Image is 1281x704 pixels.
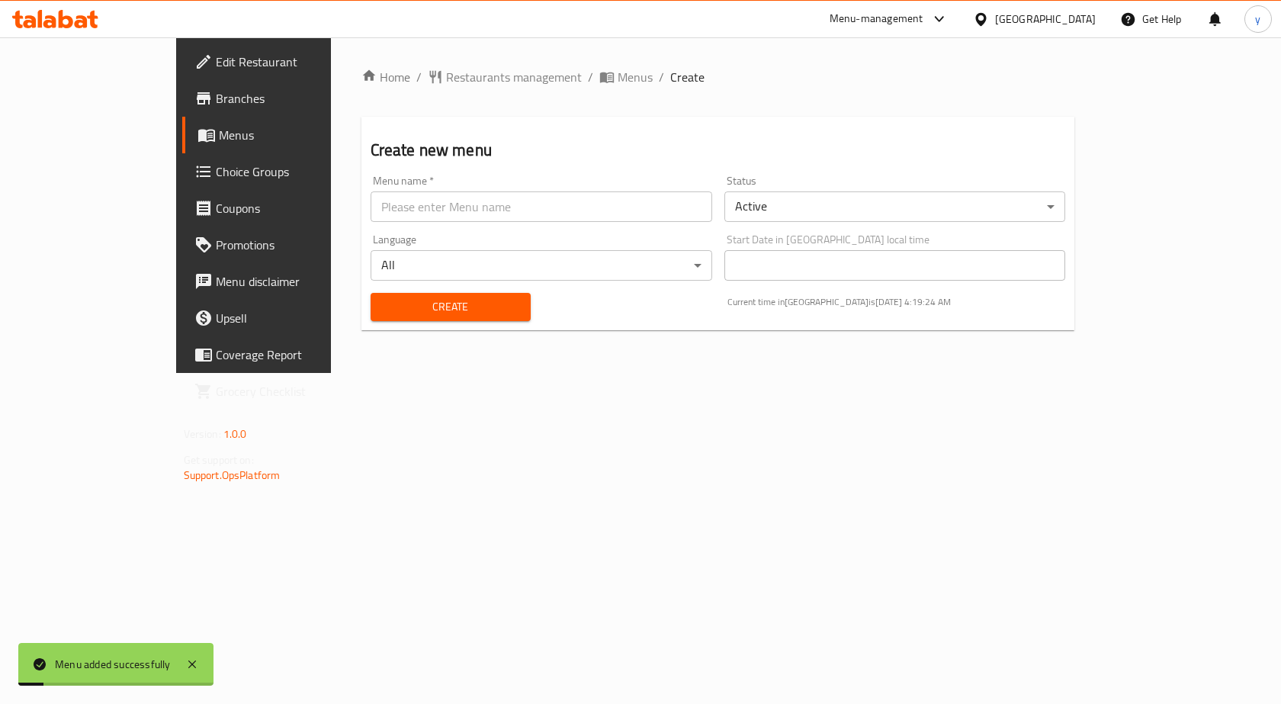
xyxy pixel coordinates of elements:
a: Grocery Checklist [182,373,390,410]
a: Support.OpsPlatform [184,465,281,485]
span: Version: [184,424,221,444]
span: Restaurants management [446,68,582,86]
h2: Create new menu [371,139,1066,162]
span: Menu disclaimer [216,272,378,291]
span: Edit Restaurant [216,53,378,71]
a: Promotions [182,227,390,263]
span: y [1255,11,1260,27]
div: Menu-management [830,10,923,28]
a: Coupons [182,190,390,227]
span: Upsell [216,309,378,327]
a: Upsell [182,300,390,336]
a: Edit Restaurant [182,43,390,80]
span: Create [670,68,705,86]
a: Restaurants management [428,68,582,86]
li: / [416,68,422,86]
a: Coverage Report [182,336,390,373]
a: Menus [599,68,653,86]
li: / [659,68,664,86]
span: 1.0.0 [223,424,247,444]
button: Create [371,293,531,321]
div: Menu added successfully [55,656,171,673]
input: Please enter Menu name [371,191,712,222]
span: Coverage Report [216,346,378,364]
span: Menus [219,126,378,144]
a: Choice Groups [182,153,390,190]
span: Coupons [216,199,378,217]
a: Branches [182,80,390,117]
a: Menu disclaimer [182,263,390,300]
span: Branches [216,89,378,108]
a: Menus [182,117,390,153]
div: Active [724,191,1066,222]
span: Choice Groups [216,162,378,181]
span: Promotions [216,236,378,254]
span: Menus [618,68,653,86]
nav: breadcrumb [361,68,1075,86]
span: Get support on: [184,450,254,470]
p: Current time in [GEOGRAPHIC_DATA] is [DATE] 4:19:24 AM [727,295,1066,309]
span: Create [383,297,518,317]
span: Grocery Checklist [216,382,378,400]
div: [GEOGRAPHIC_DATA] [995,11,1096,27]
li: / [588,68,593,86]
div: All [371,250,712,281]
